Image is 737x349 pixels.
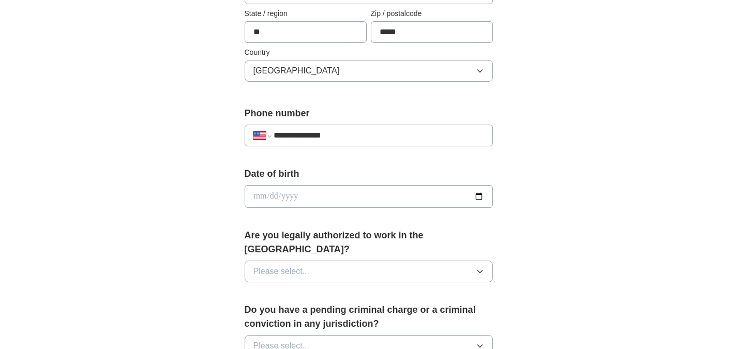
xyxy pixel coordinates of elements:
label: Country [245,47,493,58]
button: [GEOGRAPHIC_DATA] [245,60,493,82]
label: Are you legally authorized to work in the [GEOGRAPHIC_DATA]? [245,229,493,256]
label: Zip / postalcode [371,8,493,19]
span: Please select... [253,265,310,278]
label: State / region [245,8,367,19]
label: Do you have a pending criminal charge or a criminal conviction in any jurisdiction? [245,303,493,331]
label: Phone number [245,107,493,120]
button: Please select... [245,261,493,282]
span: [GEOGRAPHIC_DATA] [253,65,340,77]
label: Date of birth [245,167,493,181]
